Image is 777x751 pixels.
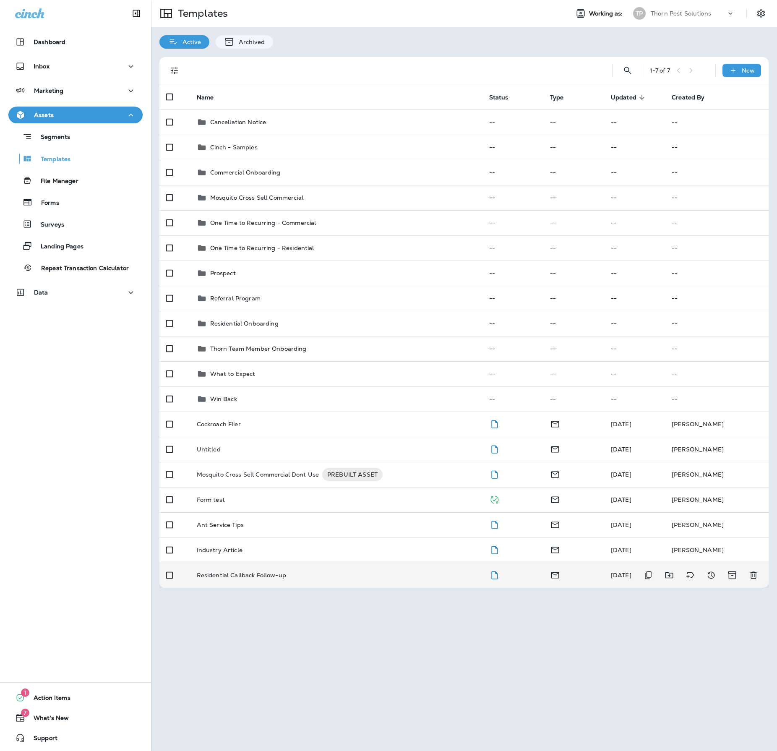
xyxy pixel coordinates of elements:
p: What to Expect [210,370,256,377]
span: Frank Carreno [611,446,631,453]
button: Delete [745,567,762,584]
p: Templates [32,156,70,164]
button: Repeat Transaction Calculator [8,259,143,276]
button: Segments [8,128,143,146]
button: Data [8,284,143,301]
p: Dashboard [34,39,65,45]
td: -- [543,110,604,135]
td: -- [665,110,769,135]
td: [PERSON_NAME] [665,537,769,563]
span: Created By [672,94,715,101]
button: Filters [166,62,183,79]
span: Email [550,470,560,477]
td: -- [665,336,769,361]
span: Kimberly Gleason [611,571,631,579]
td: -- [543,235,604,261]
button: Surveys [8,215,143,233]
span: Updated [611,94,647,101]
span: 7 [21,709,29,717]
button: Collapse Sidebar [125,5,148,22]
span: Draft [489,470,500,477]
td: -- [482,110,543,135]
span: Email [550,545,560,553]
button: Inbox [8,58,143,75]
button: 7What's New [8,709,143,726]
span: Frank Carreno [611,496,631,503]
td: -- [665,361,769,386]
p: Active [178,39,201,45]
td: [PERSON_NAME] [665,487,769,512]
p: Landing Pages [32,243,83,251]
span: What's New [25,714,69,725]
td: -- [482,361,543,386]
td: -- [665,135,769,160]
span: Status [489,94,519,101]
td: [PERSON_NAME] [665,512,769,537]
td: -- [482,336,543,361]
td: -- [604,160,665,185]
p: File Manager [32,177,78,185]
p: Prospect [210,270,236,276]
p: Cancellation Notice [210,119,266,125]
td: -- [543,286,604,311]
span: Name [197,94,214,101]
p: Thorn Pest Solutions [651,10,711,17]
td: -- [665,286,769,311]
p: Mosquito Cross Sell Commercial [210,194,303,201]
button: 1Action Items [8,689,143,706]
td: [PERSON_NAME] [665,412,769,437]
td: -- [482,210,543,235]
p: Segments [32,133,70,142]
td: -- [665,235,769,261]
td: -- [604,110,665,135]
td: -- [482,185,543,210]
button: Search Templates [619,62,636,79]
td: -- [665,185,769,210]
span: Email [550,520,560,528]
span: Updated [611,94,636,101]
p: Untitled [197,446,221,453]
p: Commercial Onboarding [210,169,281,176]
td: [PERSON_NAME] [665,462,769,487]
span: Kimberly Gleason [611,420,631,428]
span: Working as: [589,10,625,17]
td: -- [543,210,604,235]
td: -- [543,135,604,160]
button: Support [8,730,143,746]
td: -- [482,386,543,412]
p: Form test [197,496,225,503]
td: -- [665,210,769,235]
td: -- [482,261,543,286]
button: Forms [8,193,143,211]
td: -- [543,361,604,386]
button: Dashboard [8,34,143,50]
td: -- [604,386,665,412]
span: Kimberly Gleason [611,521,631,529]
p: One Time to Recurring - Residential [210,245,314,251]
span: Email [550,420,560,427]
span: Email [550,445,560,452]
td: -- [482,135,543,160]
span: Draft [489,545,500,553]
button: Marketing [8,82,143,99]
p: Data [34,289,48,296]
p: Cockroach Flier [197,421,241,428]
p: Inbox [34,63,50,70]
span: Type [550,94,564,101]
span: Kevin Thorn [611,471,631,478]
p: Repeat Transaction Calculator [33,265,129,273]
td: -- [482,311,543,336]
span: Email [550,495,560,503]
p: Referral Program [210,295,261,302]
td: -- [482,160,543,185]
td: -- [543,261,604,286]
td: -- [543,185,604,210]
td: -- [543,386,604,412]
td: -- [604,235,665,261]
button: Landing Pages [8,237,143,255]
span: Draft [489,420,500,427]
span: Draft [489,445,500,452]
td: -- [665,261,769,286]
p: Assets [34,112,54,118]
button: Templates [8,150,143,167]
